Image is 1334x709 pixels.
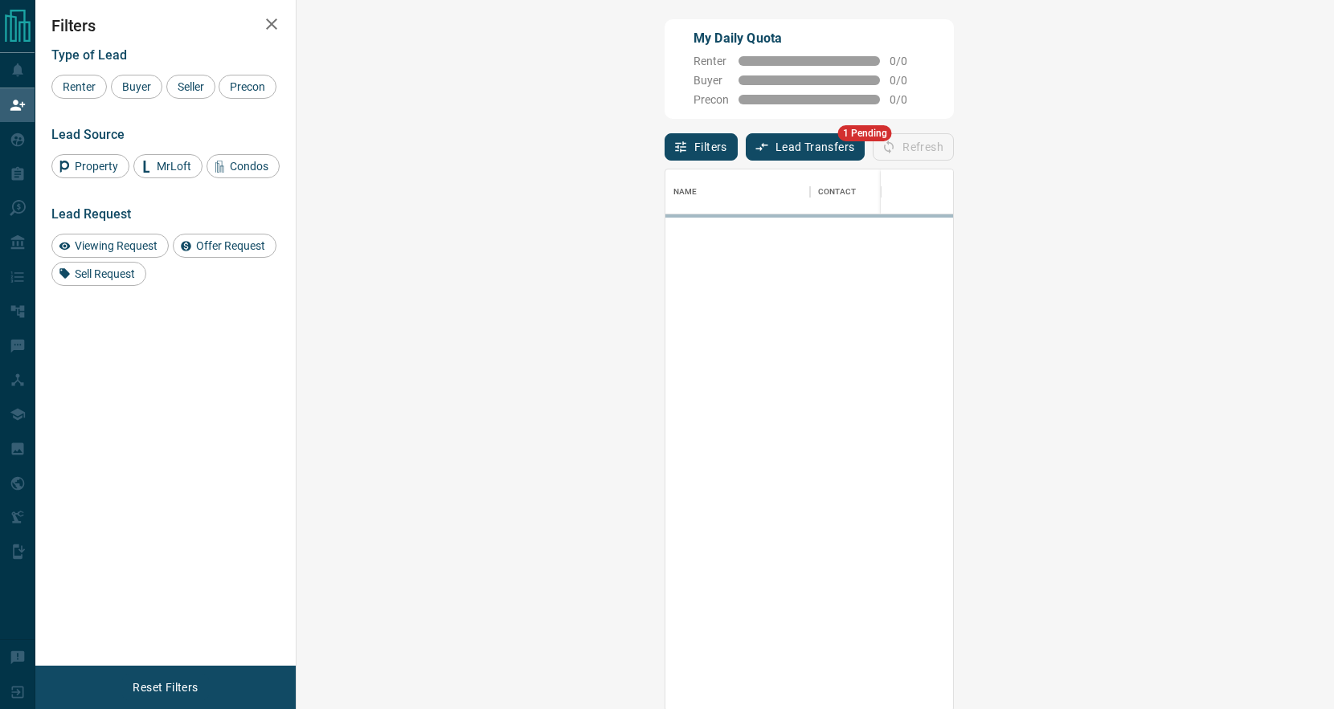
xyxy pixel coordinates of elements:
span: Type of Lead [51,47,127,63]
div: Seller [166,75,215,99]
button: Lead Transfers [746,133,865,161]
span: 0 / 0 [890,55,925,67]
span: Buyer [694,74,729,87]
div: Viewing Request [51,234,169,258]
span: MrLoft [151,160,197,173]
div: Offer Request [173,234,276,258]
div: Property [51,154,129,178]
span: Offer Request [190,239,271,252]
span: Property [69,160,124,173]
span: Renter [694,55,729,67]
span: Precon [224,80,271,93]
div: Name [665,169,810,214]
button: Reset Filters [122,674,208,701]
span: Renter [57,80,101,93]
button: Filters [665,133,738,161]
span: Lead Request [51,206,131,222]
div: Renter [51,75,107,99]
div: Sell Request [51,262,146,286]
span: Viewing Request [69,239,163,252]
span: Buyer [117,80,157,93]
span: 0 / 0 [890,74,925,87]
span: Precon [694,93,729,106]
div: Contact [810,169,939,214]
div: Contact [818,169,856,214]
div: Precon [219,75,276,99]
div: Name [673,169,698,214]
span: Lead Source [51,127,125,142]
span: 0 / 0 [890,93,925,106]
div: Buyer [111,75,162,99]
p: My Daily Quota [694,29,925,48]
span: Seller [172,80,210,93]
span: Sell Request [69,267,141,280]
span: Condos [224,160,274,173]
div: Condos [207,154,280,178]
h2: Filters [51,16,280,35]
span: 1 Pending [838,125,892,141]
div: MrLoft [133,154,203,178]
